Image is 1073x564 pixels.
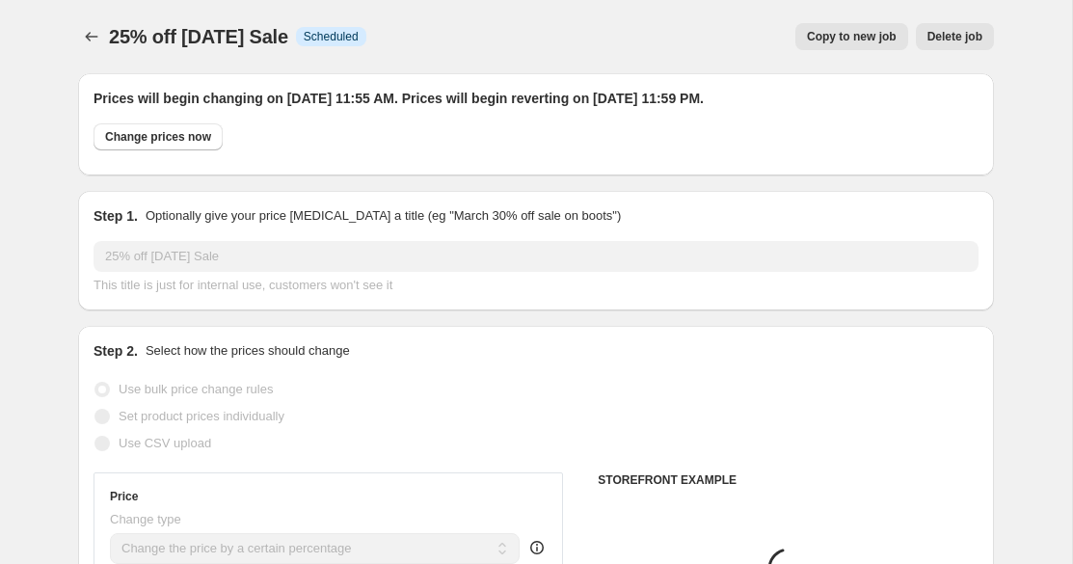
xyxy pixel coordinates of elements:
span: This title is just for internal use, customers won't see it [94,278,392,292]
button: Price change jobs [78,23,105,50]
span: Use CSV upload [119,436,211,450]
span: Change prices now [105,129,211,145]
span: Set product prices individually [119,409,284,423]
h2: Step 2. [94,341,138,361]
p: Optionally give your price [MEDICAL_DATA] a title (eg "March 30% off sale on boots") [146,206,621,226]
h2: Prices will begin changing on [DATE] 11:55 AM. Prices will begin reverting on [DATE] 11:59 PM. [94,89,979,108]
p: Select how the prices should change [146,341,350,361]
span: Delete job [927,29,982,44]
span: Copy to new job [807,29,897,44]
button: Change prices now [94,123,223,150]
button: Delete job [916,23,994,50]
span: Change type [110,512,181,526]
div: help [527,538,547,557]
h6: STOREFRONT EXAMPLE [598,472,979,488]
input: 30% off holiday sale [94,241,979,272]
h3: Price [110,489,138,504]
span: Use bulk price change rules [119,382,273,396]
h2: Step 1. [94,206,138,226]
span: 25% off [DATE] Sale [109,26,288,47]
span: Scheduled [304,29,359,44]
button: Copy to new job [795,23,908,50]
